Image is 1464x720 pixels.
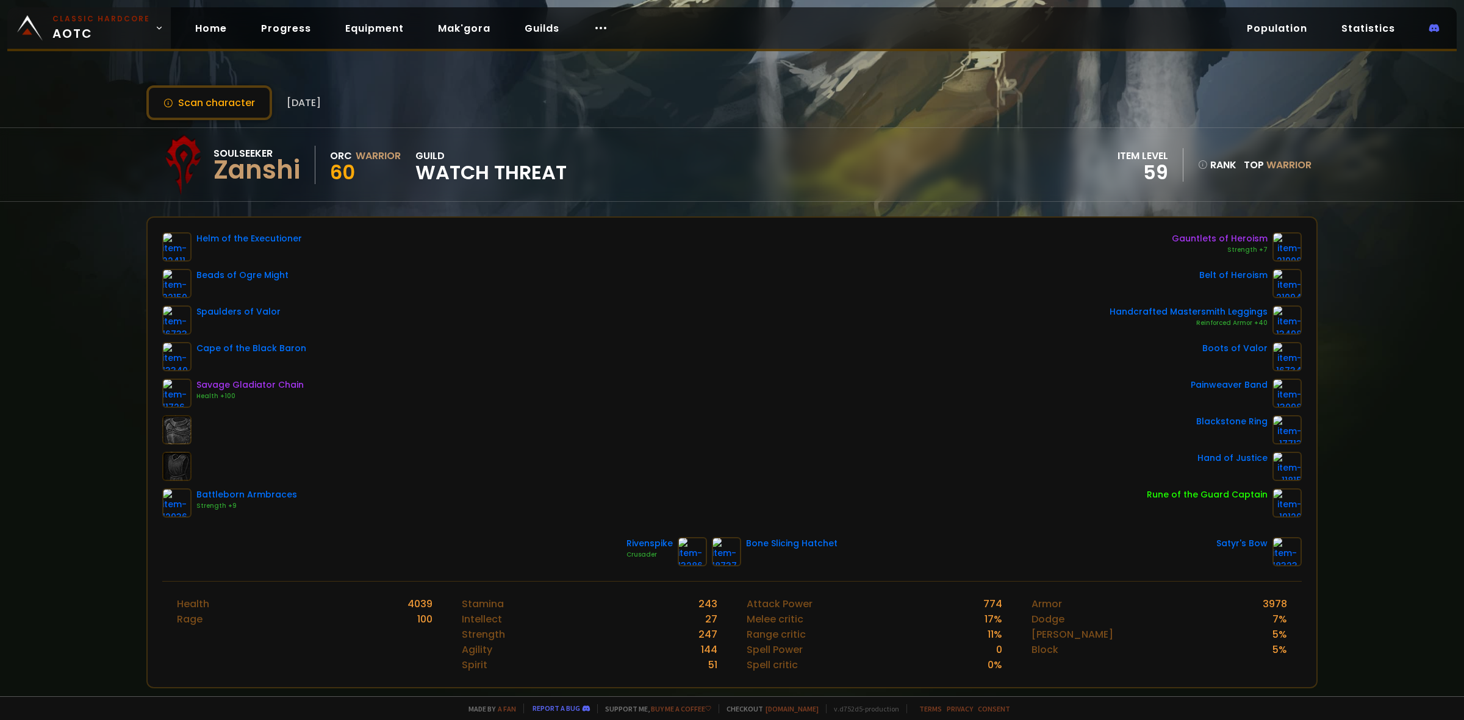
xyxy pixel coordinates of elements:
img: item-13340 [162,342,192,371]
div: 3978 [1263,596,1287,611]
img: item-13286 [678,537,707,566]
a: Home [185,16,237,41]
div: Boots of Valor [1202,342,1268,355]
div: Zanshi [213,161,300,179]
div: Spell Power [747,642,803,657]
img: item-11726 [162,379,192,408]
div: 4039 [407,596,432,611]
span: AOTC [52,13,150,43]
div: Block [1032,642,1058,657]
div: Battleborn Armbraces [196,488,297,501]
div: 5 % [1272,642,1287,657]
div: 100 [417,611,432,627]
div: 27 [705,611,717,627]
img: item-16734 [1272,342,1302,371]
div: [PERSON_NAME] [1032,627,1113,642]
div: Spaulders of Valor [196,305,281,318]
div: Reinforced Armor +40 [1110,318,1268,328]
div: 51 [708,657,717,672]
img: item-18737 [712,537,741,566]
div: Warrior [356,148,401,163]
div: Rune of the Guard Captain [1147,488,1268,501]
a: [DOMAIN_NAME] [766,704,819,713]
span: Made by [461,704,516,713]
div: Belt of Heroism [1199,269,1268,282]
div: Agility [462,642,492,657]
div: Top [1244,157,1311,173]
div: Range critic [747,627,806,642]
div: Strength [462,627,505,642]
div: 17 % [985,611,1002,627]
a: a fan [498,704,516,713]
div: Helm of the Executioner [196,232,302,245]
div: 243 [698,596,717,611]
div: Melee critic [747,611,803,627]
div: Dodge [1032,611,1064,627]
a: Terms [919,704,942,713]
span: v. d752d5 - production [826,704,899,713]
span: Watch Threat [415,163,567,182]
div: 11 % [988,627,1002,642]
img: item-22411 [162,232,192,262]
a: Progress [251,16,321,41]
img: item-11815 [1272,452,1302,481]
img: item-13098 [1272,379,1302,408]
small: Classic Hardcore [52,13,150,24]
div: guild [415,148,567,182]
span: Support me, [597,704,711,713]
img: item-21994 [1272,269,1302,298]
img: item-16733 [162,305,192,335]
div: Stamina [462,596,504,611]
img: item-21998 [1272,232,1302,262]
div: Spell critic [747,657,798,672]
div: Cape of the Black Baron [196,342,306,355]
div: Painweaver Band [1191,379,1268,391]
div: 774 [983,596,1002,611]
div: Orc [330,148,352,163]
div: Satyr's Bow [1216,537,1268,550]
a: Mak'gora [428,16,500,41]
img: item-22150 [162,269,192,298]
a: Report a bug [533,704,580,713]
img: item-18323 [1272,537,1302,566]
div: 0 [996,642,1002,657]
div: Beads of Ogre Might [196,269,289,282]
img: item-19120 [1272,488,1302,518]
div: Crusader [626,550,673,560]
a: Population [1237,16,1317,41]
div: rank [1198,157,1236,173]
div: Rivenspike [626,537,673,550]
div: item level [1118,148,1168,163]
img: item-13498 [1272,305,1302,335]
div: Hand of Justice [1197,452,1268,465]
div: Intellect [462,611,502,627]
div: 7 % [1272,611,1287,627]
div: 0 % [988,657,1002,672]
div: Health [177,596,209,611]
div: Blackstone Ring [1196,415,1268,428]
div: Handcrafted Mastersmith Leggings [1110,305,1268,318]
a: Statistics [1332,16,1405,41]
div: Soulseeker [213,146,300,161]
a: Consent [978,704,1010,713]
span: 60 [330,159,355,186]
div: Strength +7 [1172,245,1268,255]
a: Privacy [947,704,973,713]
div: 144 [701,642,717,657]
div: Gauntlets of Heroism [1172,232,1268,245]
div: Rage [177,611,203,627]
a: Classic HardcoreAOTC [7,7,171,49]
div: Armor [1032,596,1062,611]
a: Buy me a coffee [651,704,711,713]
div: 247 [698,627,717,642]
div: Attack Power [747,596,813,611]
img: item-12936 [162,488,192,518]
span: Checkout [719,704,819,713]
a: Equipment [335,16,414,41]
div: 59 [1118,163,1168,182]
div: 5 % [1272,627,1287,642]
div: Bone Slicing Hatchet [746,537,838,550]
div: Savage Gladiator Chain [196,379,304,391]
button: Scan character [146,85,272,120]
div: Spirit [462,657,487,672]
